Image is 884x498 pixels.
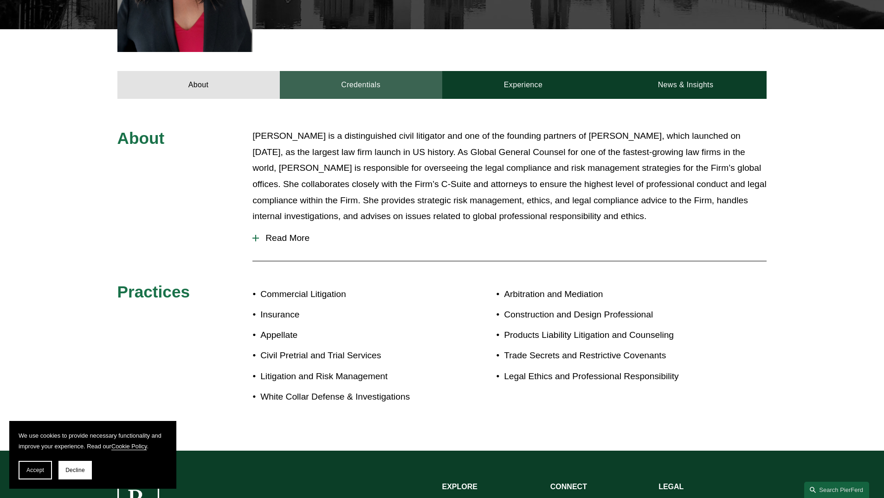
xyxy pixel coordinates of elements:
section: Cookie banner [9,421,176,489]
a: About [117,71,280,99]
p: Insurance [260,307,442,323]
a: Experience [442,71,605,99]
span: About [117,129,165,147]
p: We use cookies to provide necessary functionality and improve your experience. Read our . [19,430,167,452]
p: Litigation and Risk Management [260,369,442,385]
p: Products Liability Litigation and Counseling [504,327,713,343]
a: Cookie Policy [111,443,147,450]
p: White Collar Defense & Investigations [260,389,442,405]
p: Commercial Litigation [260,286,442,303]
a: News & Insights [604,71,767,99]
button: Read More [252,226,767,250]
span: Practices [117,283,190,301]
button: Decline [58,461,92,479]
button: Accept [19,461,52,479]
p: Trade Secrets and Restrictive Covenants [504,348,713,364]
span: Accept [26,467,44,473]
a: Credentials [280,71,442,99]
a: Search this site [804,482,869,498]
strong: CONNECT [550,483,587,491]
p: [PERSON_NAME] is a distinguished civil litigator and one of the founding partners of [PERSON_NAME... [252,128,767,224]
strong: EXPLORE [442,483,477,491]
p: Legal Ethics and Professional Responsibility [504,369,713,385]
p: Civil Pretrial and Trial Services [260,348,442,364]
strong: LEGAL [658,483,684,491]
p: Arbitration and Mediation [504,286,713,303]
span: Read More [259,233,767,243]
p: Construction and Design Professional [504,307,713,323]
span: Decline [65,467,85,473]
p: Appellate [260,327,442,343]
